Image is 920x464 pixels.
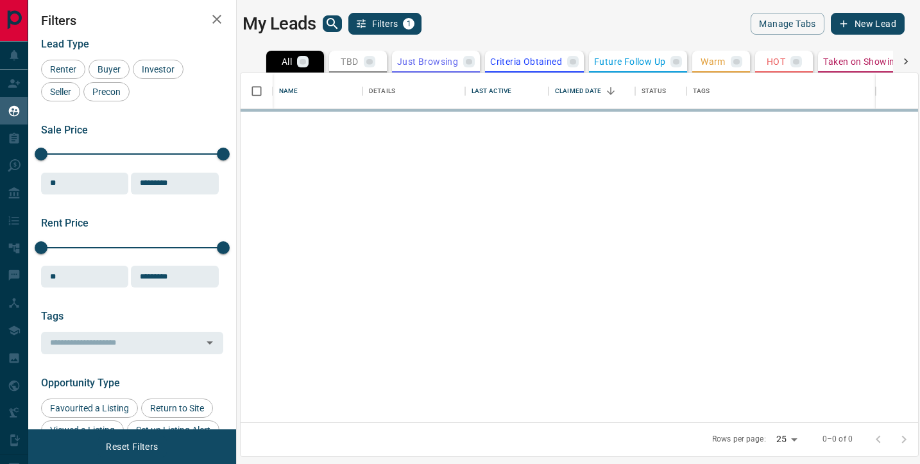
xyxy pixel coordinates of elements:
p: Criteria Obtained [490,57,562,66]
div: Details [362,73,465,109]
div: Investor [133,60,183,79]
span: Tags [41,310,64,322]
button: Open [201,334,219,352]
div: Last Active [465,73,549,109]
span: Viewed a Listing [46,425,119,435]
div: Last Active [472,73,511,109]
div: Renter [41,60,85,79]
span: Sale Price [41,124,88,136]
span: Opportunity Type [41,377,120,389]
div: Seller [41,82,80,101]
button: New Lead [831,13,905,35]
div: Tags [693,73,710,109]
span: Buyer [93,64,125,74]
p: Warm [701,57,726,66]
div: Precon [83,82,130,101]
div: Details [369,73,395,109]
p: HOT [767,57,785,66]
h1: My Leads [243,13,316,34]
div: Claimed Date [549,73,635,109]
div: Set up Listing Alert [127,420,219,440]
div: Buyer [89,60,130,79]
div: Status [635,73,686,109]
button: Reset Filters [98,436,166,458]
p: All [282,57,292,66]
span: Lead Type [41,38,89,50]
span: Precon [88,87,125,97]
button: search button [323,15,342,32]
div: Name [273,73,362,109]
p: Future Follow Up [594,57,665,66]
span: Seller [46,87,76,97]
button: Filters1 [348,13,422,35]
span: Investor [137,64,179,74]
p: TBD [341,57,358,66]
div: Tags [686,73,876,109]
p: Rows per page: [712,434,766,445]
div: Viewed a Listing [41,420,124,440]
p: 0–0 of 0 [822,434,853,445]
span: Renter [46,64,81,74]
div: Favourited a Listing [41,399,138,418]
span: 1 [404,19,413,28]
div: 25 [771,430,802,449]
p: Just Browsing [397,57,458,66]
h2: Filters [41,13,223,28]
div: Claimed Date [555,73,602,109]
button: Sort [602,82,620,100]
div: Return to Site [141,399,213,418]
div: Name [279,73,298,109]
button: Manage Tabs [751,13,824,35]
span: Set up Listing Alert [132,425,215,435]
p: Taken on Showings [823,57,905,66]
div: Status [642,73,666,109]
span: Rent Price [41,217,89,229]
span: Favourited a Listing [46,403,133,413]
span: Return to Site [146,403,209,413]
